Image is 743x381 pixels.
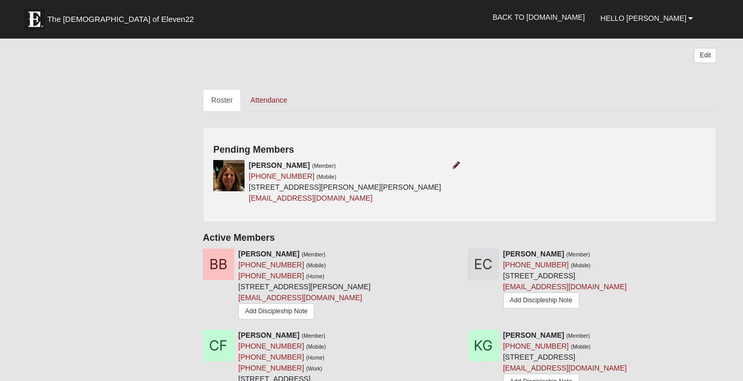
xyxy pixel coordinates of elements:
a: [PHONE_NUMBER] [503,342,569,350]
small: (Member) [312,163,336,169]
strong: [PERSON_NAME] [238,250,299,258]
a: Roster [203,89,241,111]
small: (Member) [566,251,590,257]
div: [STREET_ADDRESS] [503,249,627,311]
strong: [PERSON_NAME] [249,161,310,169]
a: [EMAIL_ADDRESS][DOMAIN_NAME] [249,194,372,202]
strong: [PERSON_NAME] [238,331,299,339]
a: [PHONE_NUMBER] [238,272,304,280]
a: [PHONE_NUMBER] [503,261,569,269]
small: (Home) [306,273,324,279]
small: (Mobile) [571,262,591,268]
img: Eleven22 logo [24,9,45,30]
small: (Mobile) [306,343,326,350]
strong: [PERSON_NAME] [503,331,564,339]
span: The [DEMOGRAPHIC_DATA] of Eleven22 [47,14,194,24]
small: (Mobile) [316,174,336,180]
a: [PHONE_NUMBER] [249,172,314,180]
a: Add Discipleship Note [238,303,314,319]
a: The [DEMOGRAPHIC_DATA] of Eleven22 [19,4,227,30]
a: [PHONE_NUMBER] [238,353,304,361]
a: Hello [PERSON_NAME] [593,5,701,31]
strong: [PERSON_NAME] [503,250,564,258]
small: (Home) [306,354,324,361]
a: [EMAIL_ADDRESS][DOMAIN_NAME] [503,282,627,291]
small: (Member) [566,333,590,339]
a: [PHONE_NUMBER] [238,342,304,350]
span: Hello [PERSON_NAME] [601,14,687,22]
a: Edit [694,48,716,63]
a: [EMAIL_ADDRESS][DOMAIN_NAME] [238,293,362,302]
small: (Mobile) [571,343,591,350]
a: [PHONE_NUMBER] [238,261,304,269]
a: Attendance [242,89,296,111]
small: (Mobile) [306,262,326,268]
a: Add Discipleship Note [503,292,579,309]
div: [STREET_ADDRESS][PERSON_NAME] [238,249,371,322]
small: (Member) [301,333,325,339]
a: Back to [DOMAIN_NAME] [485,4,593,30]
h4: Active Members [203,232,716,244]
h4: Pending Members [213,144,706,156]
div: [STREET_ADDRESS][PERSON_NAME][PERSON_NAME] [249,160,441,204]
small: (Member) [301,251,325,257]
